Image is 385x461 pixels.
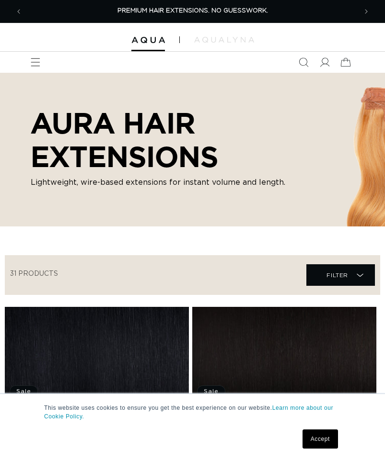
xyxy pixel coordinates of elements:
[303,429,338,449] a: Accept
[31,106,354,173] h2: AURA HAIR EXTENSIONS
[194,37,254,43] img: aqualyna.com
[44,404,341,421] p: This website uses cookies to ensure you get the best experience on our website.
[117,8,268,14] span: PREMIUM HAIR EXTENSIONS. NO GUESSWORK.
[31,177,354,188] p: Lightweight, wire-based extensions for instant volume and length.
[25,52,46,73] summary: Menu
[306,264,375,286] summary: Filter
[10,270,58,277] span: 31 products
[327,266,348,284] span: Filter
[8,1,29,22] button: Previous announcement
[293,52,314,73] summary: Search
[131,37,165,44] img: Aqua Hair Extensions
[356,1,377,22] button: Next announcement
